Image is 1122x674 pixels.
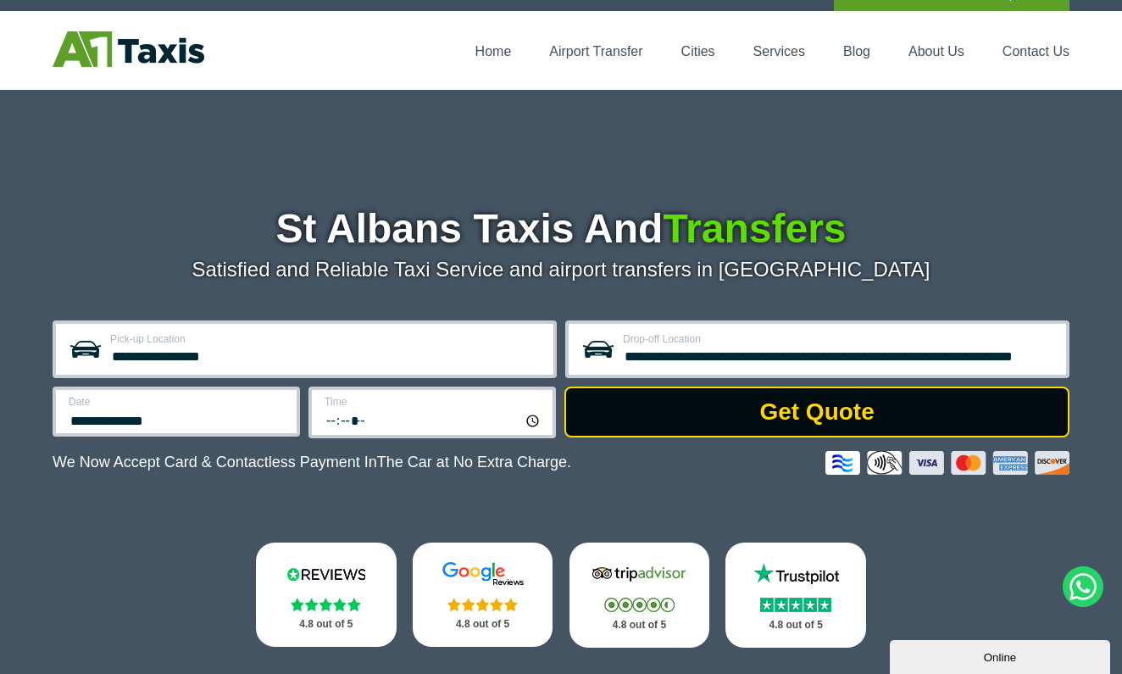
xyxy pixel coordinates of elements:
a: Tripadvisor Stars 4.8 out of 5 [569,543,710,648]
a: Services [753,44,805,58]
a: Google Stars 4.8 out of 5 [413,543,553,647]
p: We Now Accept Card & Contactless Payment In [53,454,571,471]
img: A1 Taxis St Albans LTD [53,31,204,67]
img: Stars [604,598,675,612]
a: Contact Us [1003,44,1069,58]
label: Date [69,397,286,407]
p: 4.8 out of 5 [431,614,535,635]
p: 4.8 out of 5 [275,614,378,635]
p: 4.8 out of 5 [588,615,692,636]
img: Tripadvisor [588,561,690,587]
a: Cities [681,44,715,58]
a: Blog [843,44,870,58]
p: 4.8 out of 5 [744,615,847,636]
img: Credit And Debit Cards [825,451,1069,475]
img: Stars [760,598,831,612]
iframe: chat widget [890,637,1114,674]
a: About Us [908,44,964,58]
a: Airport Transfer [549,44,642,58]
h1: St Albans Taxis And [53,209,1069,249]
label: Time [325,397,542,407]
img: Reviews.io [275,561,377,587]
img: Trustpilot [745,561,847,587]
img: Stars [447,598,518,611]
button: Get Quote [564,387,1069,437]
label: Drop-off Location [623,334,1056,344]
a: Reviews.io Stars 4.8 out of 5 [256,543,397,647]
img: Google [432,561,534,587]
label: Pick-up Location [110,334,543,344]
span: Transfers [663,206,846,251]
a: Trustpilot Stars 4.8 out of 5 [725,543,866,648]
img: Stars [291,598,361,611]
p: Satisfied and Reliable Taxi Service and airport transfers in [GEOGRAPHIC_DATA] [53,258,1069,281]
span: The Car at No Extra Charge. [377,454,571,471]
a: Home [475,44,512,58]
